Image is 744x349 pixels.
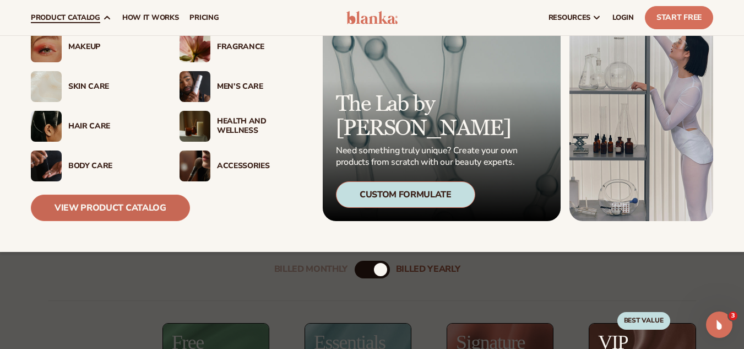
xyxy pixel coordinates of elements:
[217,117,306,136] div: Health And Wellness
[122,13,179,22] span: How It Works
[217,82,306,92] div: Men’s Care
[217,162,306,171] div: Accessories
[396,264,460,275] div: billed Yearly
[31,31,62,62] img: Female with glitter eye makeup.
[706,312,732,338] iframe: Intercom live chat
[336,181,475,208] div: Custom Formulate
[612,13,634,22] span: LOGIN
[180,71,210,102] img: Male holding moisturizer bottle.
[31,71,62,102] img: Cream moisturizer swatch.
[549,13,590,22] span: resources
[31,31,158,62] a: Female with glitter eye makeup. Makeup
[68,162,158,171] div: Body Care
[31,13,100,22] span: product catalog
[180,31,210,62] img: Pink blooming flower.
[31,151,158,181] a: Male hand applying moisturizer. Body Care
[31,71,158,102] a: Cream moisturizer swatch. Skin Care
[31,195,190,221] a: View Product Catalog
[729,312,737,320] span: 3
[68,122,158,131] div: Hair Care
[346,11,398,24] img: logo
[617,312,670,330] div: BEST VALUE
[645,6,713,29] a: Start Free
[68,42,158,52] div: Makeup
[336,145,521,168] p: Need something truly unique? Create your own products from scratch with our beauty experts.
[31,111,158,142] a: Female hair pulled back with clips. Hair Care
[189,13,219,22] span: pricing
[180,151,210,181] img: Female with makeup brush.
[217,42,306,52] div: Fragrance
[180,31,306,62] a: Pink blooming flower. Fragrance
[180,111,210,142] img: Candles and incense on table.
[180,111,306,142] a: Candles and incense on table. Health And Wellness
[336,92,521,141] p: The Lab by [PERSON_NAME]
[180,151,306,181] a: Female with makeup brush. Accessories
[180,71,306,102] a: Male holding moisturizer bottle. Men’s Care
[274,264,348,275] div: Billed Monthly
[31,151,62,181] img: Male hand applying moisturizer.
[31,111,62,142] img: Female hair pulled back with clips.
[68,82,158,92] div: Skin Care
